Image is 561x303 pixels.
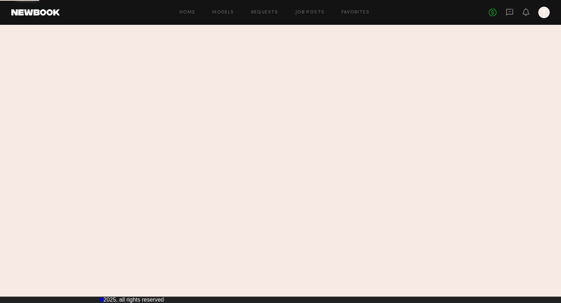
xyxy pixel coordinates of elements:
[341,10,369,15] a: Favorites
[103,297,164,303] span: 2025, all rights reserved
[180,10,195,15] a: Home
[212,10,234,15] a: Models
[251,10,278,15] a: Requests
[295,10,325,15] a: Job Posts
[538,7,550,18] a: T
